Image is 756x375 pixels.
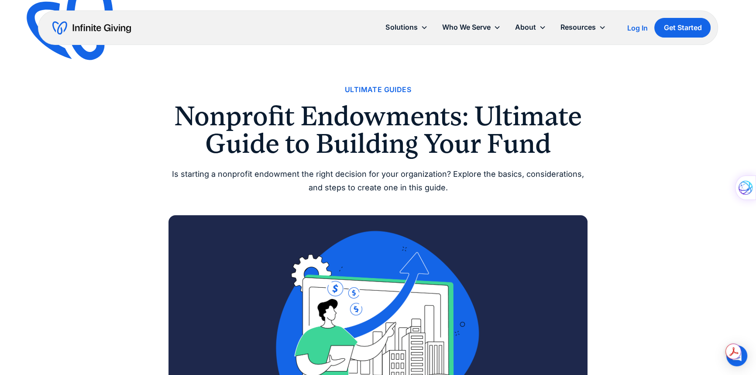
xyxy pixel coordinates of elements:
div: Solutions [378,18,435,37]
div: Solutions [385,21,417,33]
a: Log In [627,23,647,33]
div: Is starting a nonprofit endowment the right decision for your organization? Explore the basics, c... [168,168,588,194]
a: Ultimate Guides [345,84,411,96]
div: About [508,18,553,37]
h1: Nonprofit Endowments: Ultimate Guide to Building Your Fund [168,103,588,157]
div: Who We Serve [435,18,508,37]
div: Who We Serve [442,21,490,33]
a: Get Started [654,18,711,38]
div: Resources [560,21,595,33]
div: Resources [553,18,613,37]
div: About [515,21,536,33]
div: Log In [627,24,647,31]
a: home [52,21,131,35]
